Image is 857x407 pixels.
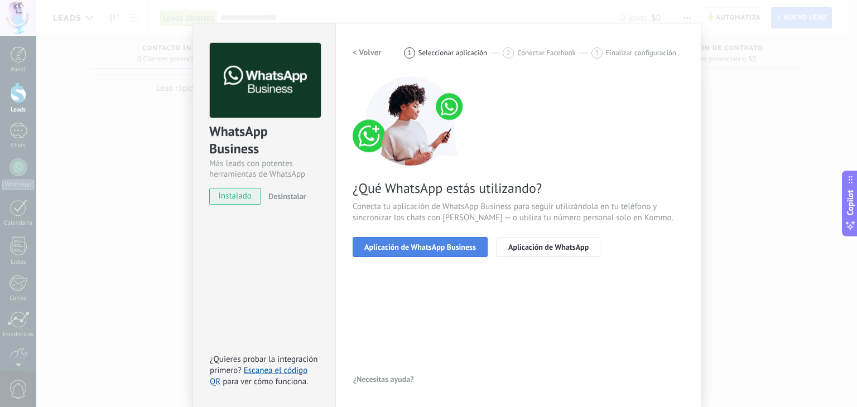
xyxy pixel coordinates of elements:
div: Más leads con potentes herramientas de WhatsApp [209,158,319,180]
h2: < Volver [353,47,382,58]
span: Conectar Facebook [517,49,576,57]
span: 2 [507,48,511,57]
span: Aplicación de WhatsApp [508,243,589,251]
span: para ver cómo funciona. [223,376,308,387]
span: 1 [407,48,411,57]
button: Desinstalar [264,188,306,205]
button: < Volver [353,43,382,63]
span: instalado [210,188,261,205]
span: ¿Necesitas ayuda? [353,375,414,383]
span: Seleccionar aplicación [418,49,488,57]
span: 3 [595,48,599,57]
button: Aplicación de WhatsApp Business [353,237,488,257]
img: connect number [353,76,470,166]
div: WhatsApp Business [209,123,319,158]
span: Finalizar configuración [606,49,676,57]
span: Conecta tu aplicación de WhatsApp Business para seguir utilizándola en tu teléfono y sincronizar ... [353,201,684,224]
span: Desinstalar [268,191,306,201]
a: Escanea el código QR [210,365,307,387]
button: Aplicación de WhatsApp [497,237,600,257]
img: logo_main.png [210,43,321,118]
span: Copilot [845,190,856,216]
button: ¿Necesitas ayuda? [353,371,415,387]
span: Aplicación de WhatsApp Business [364,243,476,251]
span: ¿Quieres probar la integración primero? [210,354,318,376]
span: ¿Qué WhatsApp estás utilizando? [353,180,684,197]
